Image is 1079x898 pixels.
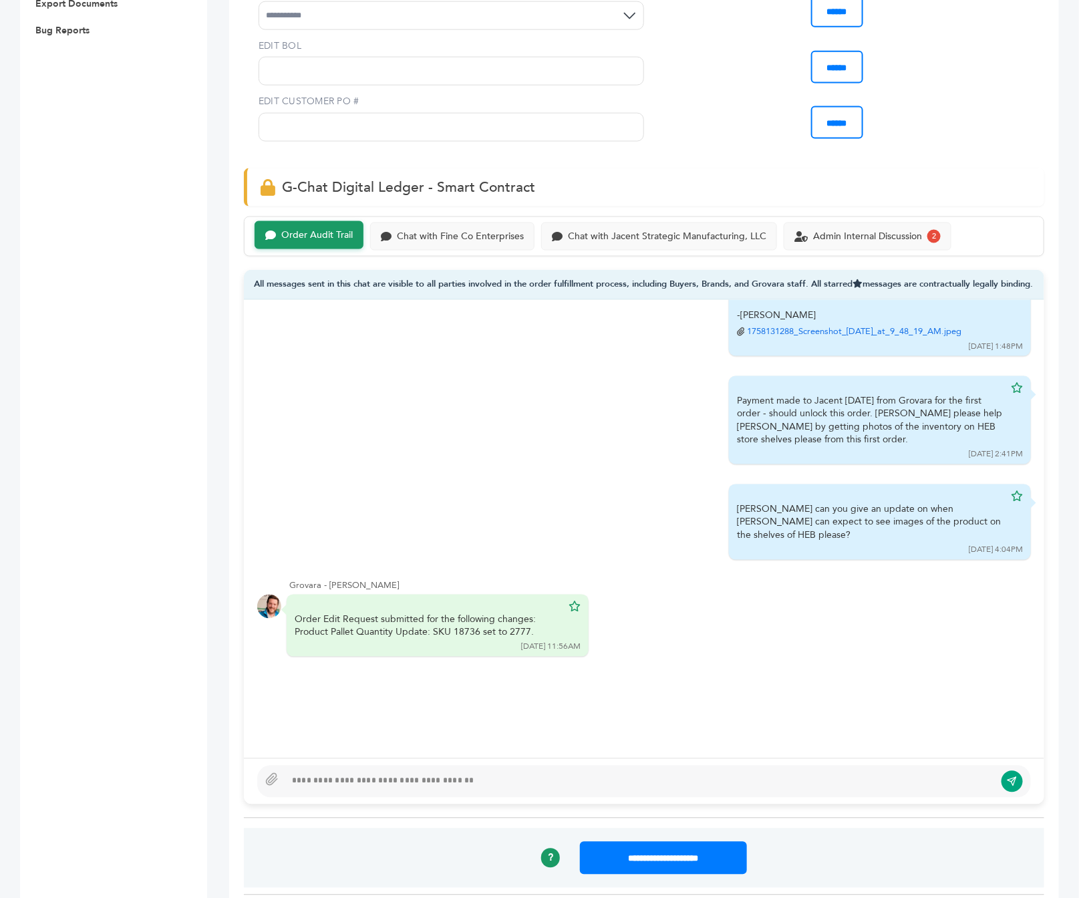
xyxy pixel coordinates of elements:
[747,325,961,337] a: 1758131288_Screenshot_[DATE]_at_9_48_19_AM.jpeg
[244,270,1044,300] div: All messages sent in this chat are visible to all parties involved in the order fulfillment proce...
[282,178,535,197] span: G-Chat Digital Ledger - Smart Contract
[35,24,90,37] a: Bug Reports
[737,503,1004,543] div: [PERSON_NAME] can you give an update on when [PERSON_NAME] can expect to see images of the produc...
[289,580,1031,592] div: Grovara - [PERSON_NAME]
[737,309,1004,322] div: -[PERSON_NAME]
[969,341,1023,352] div: [DATE] 1:48PM
[259,95,644,108] label: EDIT CUSTOMER PO #
[259,39,644,53] label: EDIT BOL
[521,641,581,653] div: [DATE] 11:56AM
[295,613,562,639] div: Order Edit Request submitted for the following changes: Product Pallet Quantity Update: SKU 18736...
[568,231,766,243] div: Chat with Jacent Strategic Manufacturing, LLC
[397,231,524,243] div: Chat with Fine Co Enterprises
[813,231,922,243] div: Admin Internal Discussion
[541,849,560,867] a: ?
[969,449,1023,460] div: [DATE] 2:41PM
[927,230,941,243] div: 2
[737,395,1004,447] div: Payment made to Jacent [DATE] from Grovara for the first order - should unlock this order. [PERSO...
[281,230,353,241] div: Order Audit Trail
[969,545,1023,556] div: [DATE] 4:04PM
